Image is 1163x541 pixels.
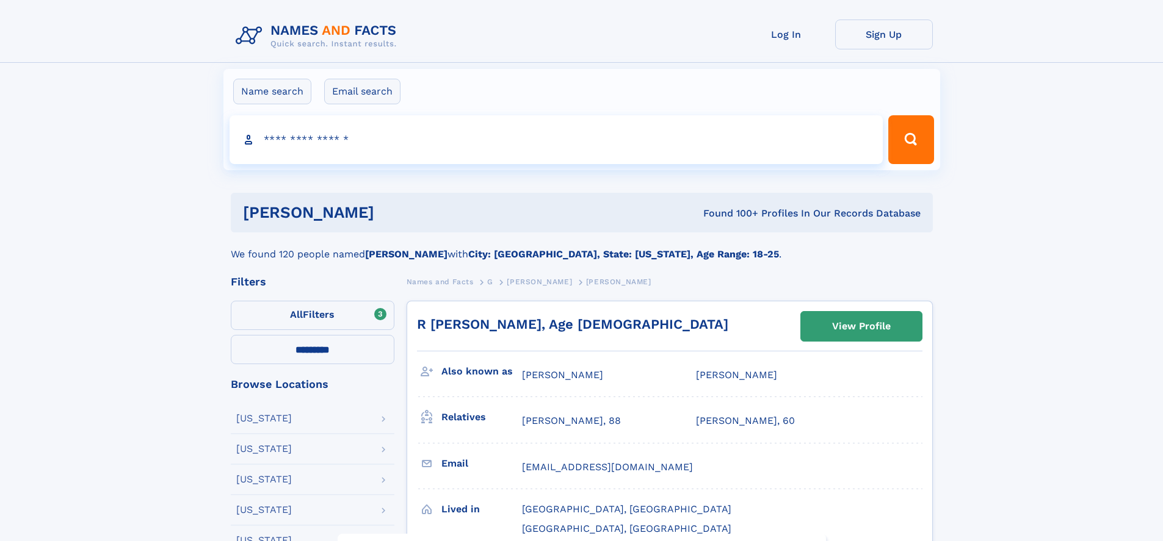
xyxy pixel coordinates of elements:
b: City: [GEOGRAPHIC_DATA], State: [US_STATE], Age Range: 18-25 [468,248,779,260]
label: Filters [231,301,394,330]
img: Logo Names and Facts [231,20,407,52]
div: [US_STATE] [236,444,292,454]
a: View Profile [801,312,922,341]
h1: [PERSON_NAME] [243,205,539,220]
span: G [487,278,493,286]
span: [EMAIL_ADDRESS][DOMAIN_NAME] [522,461,693,473]
div: [US_STATE] [236,414,292,423]
a: Sign Up [835,20,933,49]
span: [GEOGRAPHIC_DATA], [GEOGRAPHIC_DATA] [522,503,731,515]
label: Name search [233,79,311,104]
h3: Lived in [441,499,522,520]
div: View Profile [832,312,891,340]
div: [US_STATE] [236,505,292,515]
h3: Also known as [441,361,522,382]
a: Names and Facts [407,274,474,289]
span: [GEOGRAPHIC_DATA], [GEOGRAPHIC_DATA] [522,523,731,534]
a: [PERSON_NAME] [507,274,572,289]
span: [PERSON_NAME] [586,278,651,286]
span: [PERSON_NAME] [507,278,572,286]
h3: Relatives [441,407,522,428]
a: Log In [737,20,835,49]
a: R [PERSON_NAME], Age [DEMOGRAPHIC_DATA] [417,317,728,332]
div: Filters [231,276,394,287]
div: [US_STATE] [236,475,292,484]
a: [PERSON_NAME], 88 [522,414,621,428]
label: Email search [324,79,400,104]
div: We found 120 people named with . [231,232,933,262]
b: [PERSON_NAME] [365,248,447,260]
input: search input [230,115,883,164]
div: Browse Locations [231,379,394,390]
div: Found 100+ Profiles In Our Records Database [538,207,921,220]
button: Search Button [888,115,933,164]
span: [PERSON_NAME] [696,369,777,381]
a: [PERSON_NAME], 60 [696,414,795,428]
a: G [487,274,493,289]
h3: Email [441,453,522,474]
span: [PERSON_NAME] [522,369,603,381]
span: All [290,309,303,320]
